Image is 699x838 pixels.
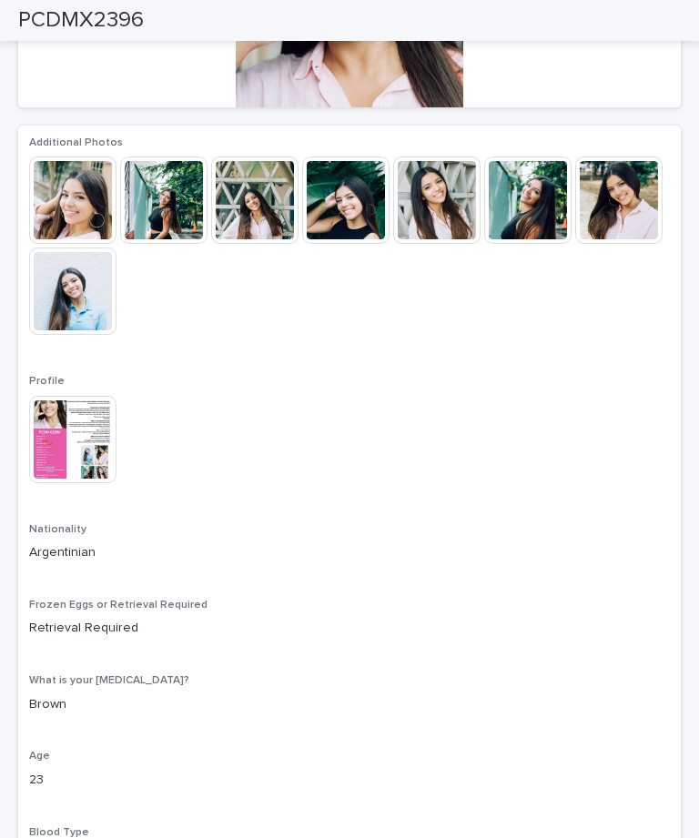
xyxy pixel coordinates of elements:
[29,751,50,762] span: Age
[29,695,670,714] p: Brown
[29,771,670,790] p: 23
[29,137,123,148] span: Additional Photos
[29,619,670,638] p: Retrieval Required
[29,524,86,535] span: Nationality
[29,675,189,686] span: What is your [MEDICAL_DATA]?
[29,827,89,838] span: Blood Type
[29,543,670,562] p: Argentinian
[29,376,65,387] span: Profile
[29,600,208,611] span: Frozen Eggs or Retrieval Required
[18,7,144,34] h2: PCDMX2396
